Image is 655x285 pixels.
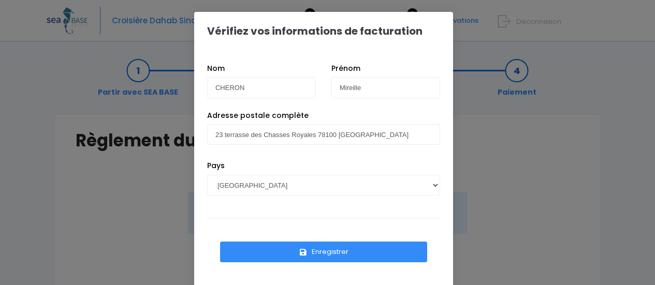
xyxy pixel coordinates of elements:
[207,63,225,74] label: Nom
[207,25,423,37] h1: Vérifiez vos informations de facturation
[207,160,225,171] label: Pays
[331,63,360,74] label: Prénom
[207,110,309,121] label: Adresse postale complète
[220,242,427,262] button: Enregistrer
